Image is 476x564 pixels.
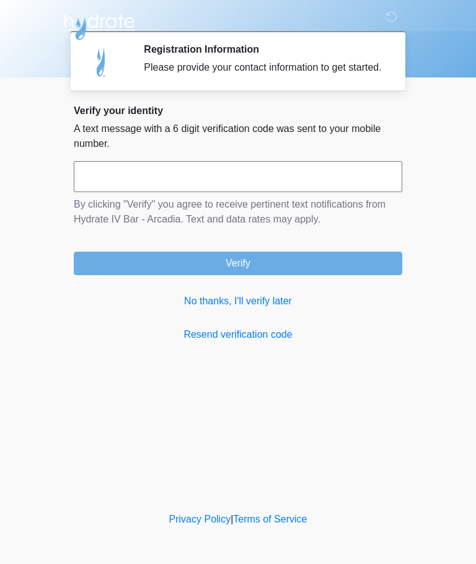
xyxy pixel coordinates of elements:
div: Please provide your contact information to get started. [144,60,384,75]
p: By clicking "Verify" you agree to receive pertinent text notifications from Hydrate IV Bar - Arca... [74,197,402,227]
h2: Verify your identity [74,105,402,117]
img: Hydrate IV Bar - Arcadia Logo [61,9,137,41]
p: A text message with a 6 digit verification code was sent to your mobile number. [74,121,402,151]
img: Agent Avatar [83,43,120,81]
button: Verify [74,252,402,275]
a: Privacy Policy [169,514,231,524]
a: Resend verification code [74,327,402,342]
a: | [231,514,233,524]
a: No thanks, I'll verify later [74,294,402,309]
a: Terms of Service [233,514,307,524]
